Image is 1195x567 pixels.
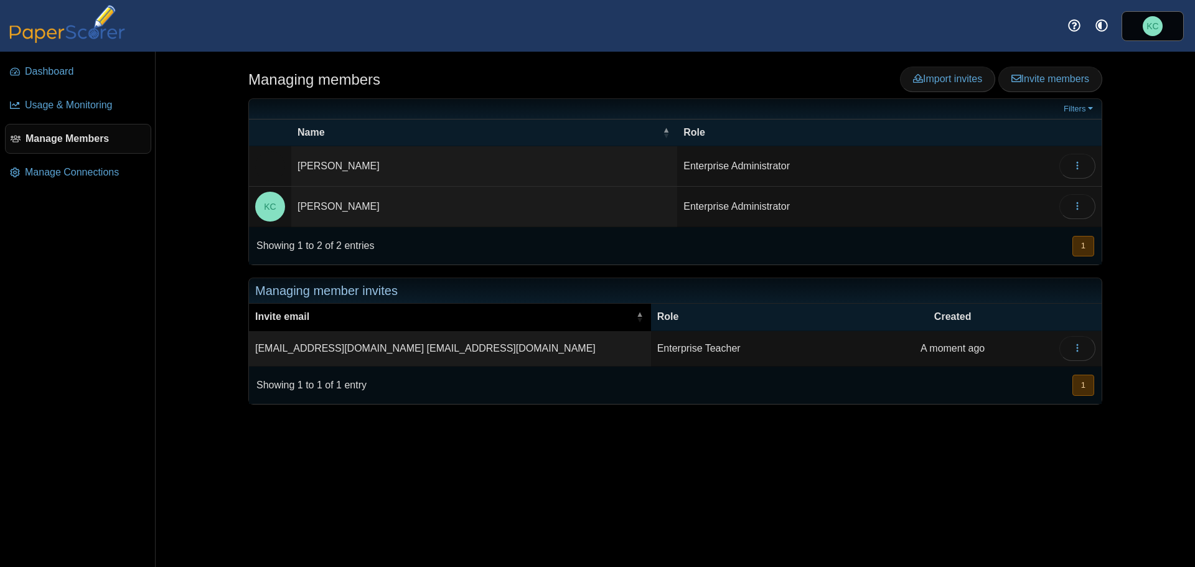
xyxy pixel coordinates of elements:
[1071,236,1094,256] nav: pagination
[900,67,995,91] a: Import invites
[1011,73,1089,84] span: Invite members
[255,192,285,222] span: Kevin Clough
[255,311,309,322] span: Invite email
[5,57,151,87] a: Dashboard
[1072,375,1094,395] button: 1
[5,5,129,43] img: PaperScorer
[1143,16,1163,36] span: Kevin Clough
[249,278,1102,304] div: Managing member invites
[291,187,677,227] td: [PERSON_NAME]
[255,151,285,181] span: Chris Howatt
[25,98,146,112] span: Usage & Monitoring
[5,157,151,187] a: Manage Connections
[249,331,651,367] td: [EMAIL_ADDRESS][DOMAIN_NAME] [EMAIL_ADDRESS][DOMAIN_NAME]
[683,127,705,138] span: Role
[26,132,146,146] span: Manage Members
[5,34,129,45] a: PaperScorer
[25,166,146,179] span: Manage Connections
[249,367,367,404] div: Showing 1 to 1 of 1 entry
[998,67,1102,91] a: Invite members
[934,311,972,322] span: Created
[921,343,985,354] time: Sep 18, 2025 at 1:27 PM
[683,201,790,212] span: Enterprise Administrator
[264,202,276,211] span: Kevin Clough
[291,146,677,187] td: [PERSON_NAME]
[1071,375,1094,395] nav: pagination
[662,119,670,146] span: Name : Activate to invert sorting
[636,304,644,330] span: Invite email : Activate to invert sorting
[651,331,853,367] td: Enterprise Teacher
[5,90,151,120] a: Usage & Monitoring
[1072,236,1094,256] button: 1
[913,73,982,84] span: Import invites
[298,127,325,138] span: Name
[657,311,679,322] span: Role
[683,161,790,171] span: Enterprise Administrator
[1061,103,1099,115] a: Filters
[5,124,151,154] a: Manage Members
[248,69,380,90] h1: Managing members
[249,227,374,265] div: Showing 1 to 2 of 2 entries
[1122,11,1184,41] a: Kevin Clough
[255,151,285,181] img: ps.Cr07iTQyhowsecUX
[25,65,146,78] span: Dashboard
[1146,22,1158,30] span: Kevin Clough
